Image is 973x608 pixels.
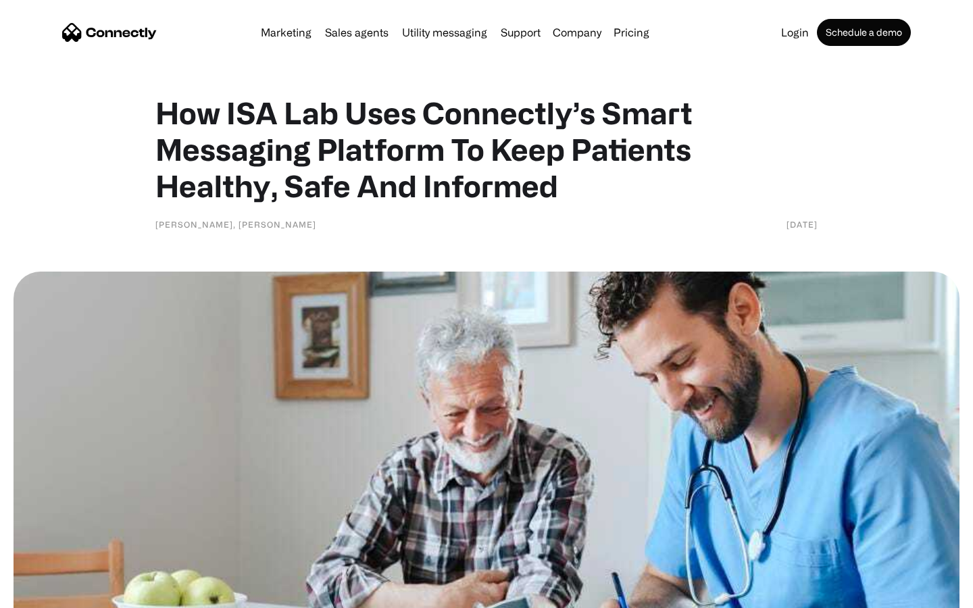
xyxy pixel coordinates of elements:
[817,19,911,46] a: Schedule a demo
[776,27,814,38] a: Login
[320,27,394,38] a: Sales agents
[608,27,655,38] a: Pricing
[155,95,818,204] h1: How ISA Lab Uses Connectly’s Smart Messaging Platform To Keep Patients Healthy, Safe And Informed
[553,23,601,42] div: Company
[787,218,818,231] div: [DATE]
[14,584,81,603] aside: Language selected: English
[495,27,546,38] a: Support
[255,27,317,38] a: Marketing
[397,27,493,38] a: Utility messaging
[155,218,316,231] div: [PERSON_NAME], [PERSON_NAME]
[27,584,81,603] ul: Language list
